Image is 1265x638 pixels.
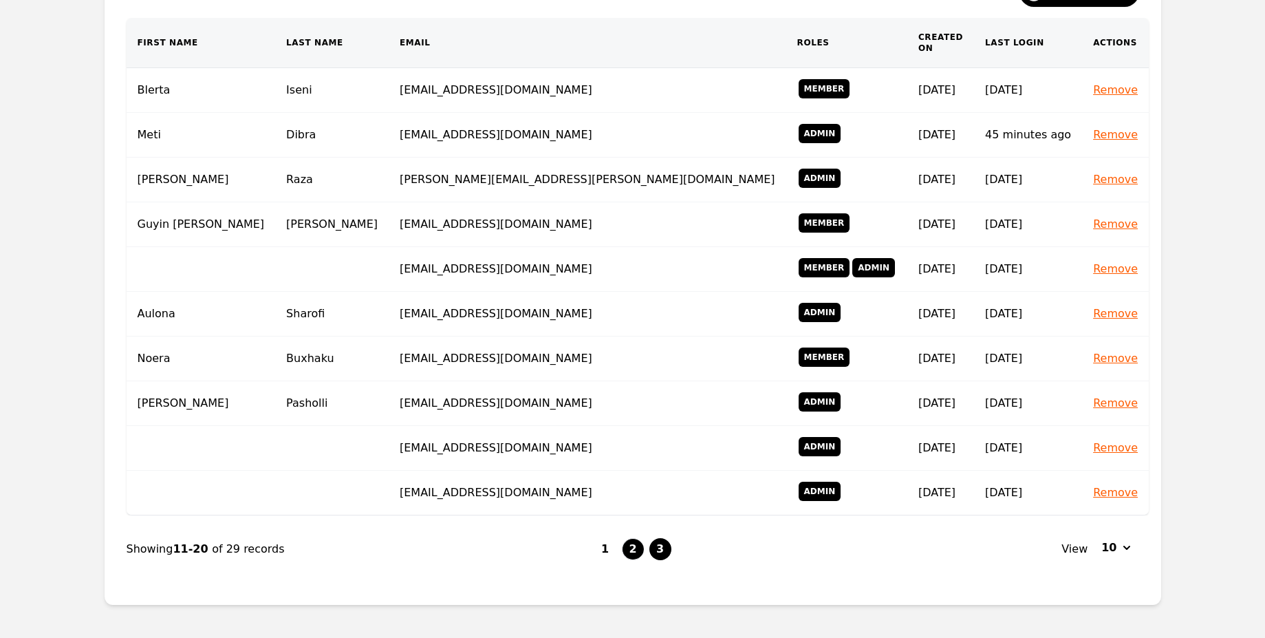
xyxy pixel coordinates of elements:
button: Remove [1093,485,1138,501]
time: [DATE] [918,128,955,141]
td: [EMAIL_ADDRESS][DOMAIN_NAME] [389,471,786,515]
span: Admin [852,258,895,277]
td: [PERSON_NAME] [275,202,389,247]
th: Created On [907,18,974,68]
td: [EMAIL_ADDRESS][DOMAIN_NAME] [389,68,786,113]
td: Raza [275,158,389,202]
button: 3 [649,538,671,560]
button: Remove [1093,395,1138,412]
td: [PERSON_NAME][EMAIL_ADDRESS][PERSON_NAME][DOMAIN_NAME] [389,158,786,202]
button: Remove [1093,440,1138,456]
span: 11-20 [173,542,212,555]
span: Admin [799,392,841,412]
td: [EMAIL_ADDRESS][DOMAIN_NAME] [389,113,786,158]
time: [DATE] [985,173,1022,186]
time: [DATE] [985,83,1022,96]
time: [DATE] [918,217,955,231]
time: [DATE] [985,441,1022,454]
span: Admin [799,124,841,143]
time: [DATE] [918,352,955,365]
td: [EMAIL_ADDRESS][DOMAIN_NAME] [389,381,786,426]
button: Remove [1093,350,1138,367]
time: [DATE] [985,307,1022,320]
td: Aulona [127,292,276,337]
time: [DATE] [985,217,1022,231]
td: [EMAIL_ADDRESS][DOMAIN_NAME] [389,426,786,471]
td: [PERSON_NAME] [127,158,276,202]
td: Buxhaku [275,337,389,381]
span: Member [799,258,850,277]
button: Remove [1093,261,1138,277]
td: [EMAIL_ADDRESS][DOMAIN_NAME] [389,337,786,381]
span: View [1061,541,1088,557]
time: [DATE] [985,396,1022,410]
th: Email [389,18,786,68]
td: Sharofi [275,292,389,337]
nav: Page navigation [127,515,1139,583]
td: Noera [127,337,276,381]
th: First Name [127,18,276,68]
td: [EMAIL_ADDRESS][DOMAIN_NAME] [389,202,786,247]
span: Member [799,348,850,367]
span: 10 [1101,540,1116,556]
time: [DATE] [985,486,1022,499]
td: Guyin [PERSON_NAME] [127,202,276,247]
th: Roles [786,18,907,68]
td: Iseni [275,68,389,113]
time: [DATE] [918,396,955,410]
button: 1 [594,538,616,560]
time: [DATE] [918,307,955,320]
time: 45 minutes ago [985,128,1071,141]
span: Admin [799,169,841,188]
td: [EMAIL_ADDRESS][DOMAIN_NAME] [389,247,786,292]
span: Admin [799,437,841,456]
time: [DATE] [918,486,955,499]
button: Remove [1093,306,1138,322]
time: [DATE] [918,83,955,96]
div: Showing of 29 records [127,541,594,557]
td: Meti [127,113,276,158]
button: 10 [1093,537,1138,559]
td: Blerta [127,68,276,113]
td: [PERSON_NAME] [127,381,276,426]
th: Actions [1082,18,1149,68]
td: Pasholli [275,381,389,426]
time: [DATE] [918,441,955,454]
th: Last Name [275,18,389,68]
time: [DATE] [985,352,1022,365]
button: Remove [1093,82,1138,98]
th: Last Login [974,18,1082,68]
time: [DATE] [918,262,955,275]
td: Dibra [275,113,389,158]
button: Remove [1093,171,1138,188]
button: Remove [1093,127,1138,143]
span: Admin [799,303,841,322]
time: [DATE] [918,173,955,186]
span: Admin [799,482,841,501]
span: Member [799,79,850,98]
span: Member [799,213,850,233]
button: Remove [1093,216,1138,233]
time: [DATE] [985,262,1022,275]
td: [EMAIL_ADDRESS][DOMAIN_NAME] [389,292,786,337]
